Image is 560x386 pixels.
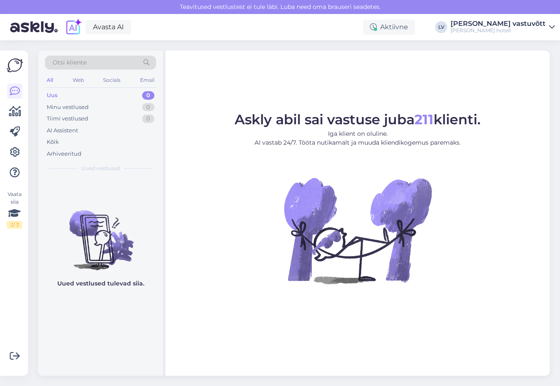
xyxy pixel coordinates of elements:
[47,103,89,112] div: Minu vestlused
[71,75,86,86] div: Web
[53,58,87,67] span: Otsi kliente
[47,126,78,135] div: AI Assistent
[451,20,546,27] div: [PERSON_NAME] vastuvõtt
[47,138,59,146] div: Kõik
[363,20,415,35] div: Aktiivne
[38,195,163,271] img: No chats
[7,221,22,229] div: 2 / 3
[47,150,81,158] div: Arhiveeritud
[435,21,447,33] div: LV
[81,165,120,172] span: Uued vestlused
[235,129,481,147] p: Iga klient on oluline. AI vastab 24/7. Tööta nutikamalt ja muuda kliendikogemus paremaks.
[142,103,154,112] div: 0
[7,57,23,73] img: Askly Logo
[45,75,55,86] div: All
[47,91,58,100] div: Uus
[451,27,546,34] div: [PERSON_NAME] hotell
[414,111,434,128] b: 211
[142,115,154,123] div: 0
[142,91,154,100] div: 0
[235,111,481,128] span: Askly abil sai vastuse juba klienti.
[138,75,156,86] div: Email
[281,154,434,307] img: No Chat active
[101,75,122,86] div: Socials
[86,20,131,34] a: Avasta AI
[57,279,144,288] p: Uued vestlused tulevad siia.
[47,115,88,123] div: Tiimi vestlused
[451,20,555,34] a: [PERSON_NAME] vastuvõtt[PERSON_NAME] hotell
[7,190,22,229] div: Vaata siia
[64,18,82,36] img: explore-ai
